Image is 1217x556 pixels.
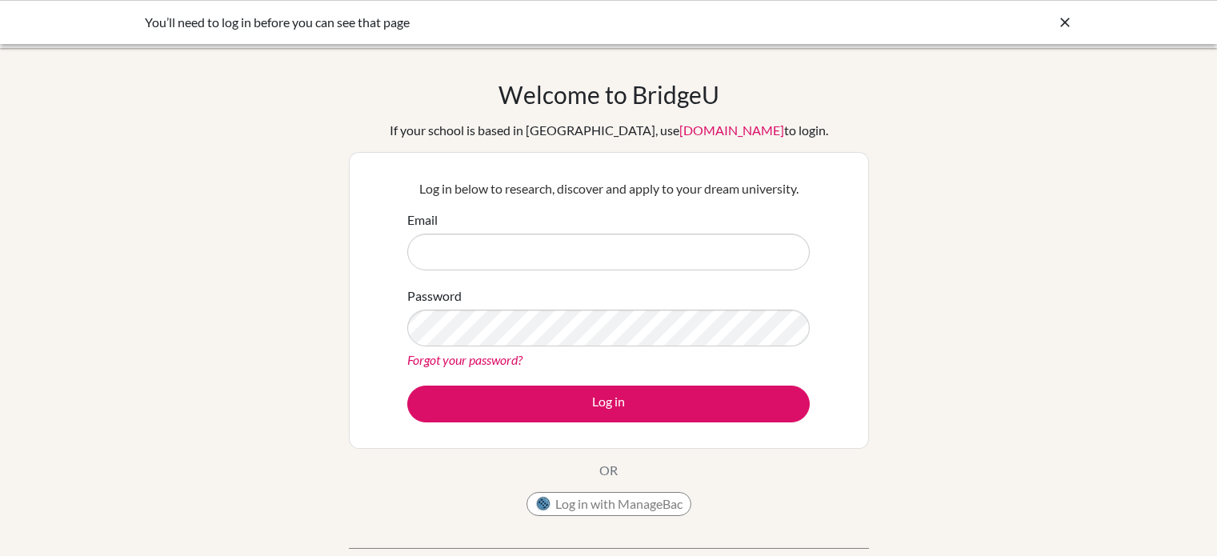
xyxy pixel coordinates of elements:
label: Email [407,210,438,230]
p: Log in below to research, discover and apply to your dream university. [407,179,810,198]
div: You’ll need to log in before you can see that page [145,13,833,32]
p: OR [599,461,618,480]
h1: Welcome to BridgeU [498,80,719,109]
label: Password [407,286,462,306]
a: Forgot your password? [407,352,522,367]
div: If your school is based in [GEOGRAPHIC_DATA], use to login. [390,121,828,140]
button: Log in with ManageBac [526,492,691,516]
a: [DOMAIN_NAME] [679,122,784,138]
button: Log in [407,386,810,422]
